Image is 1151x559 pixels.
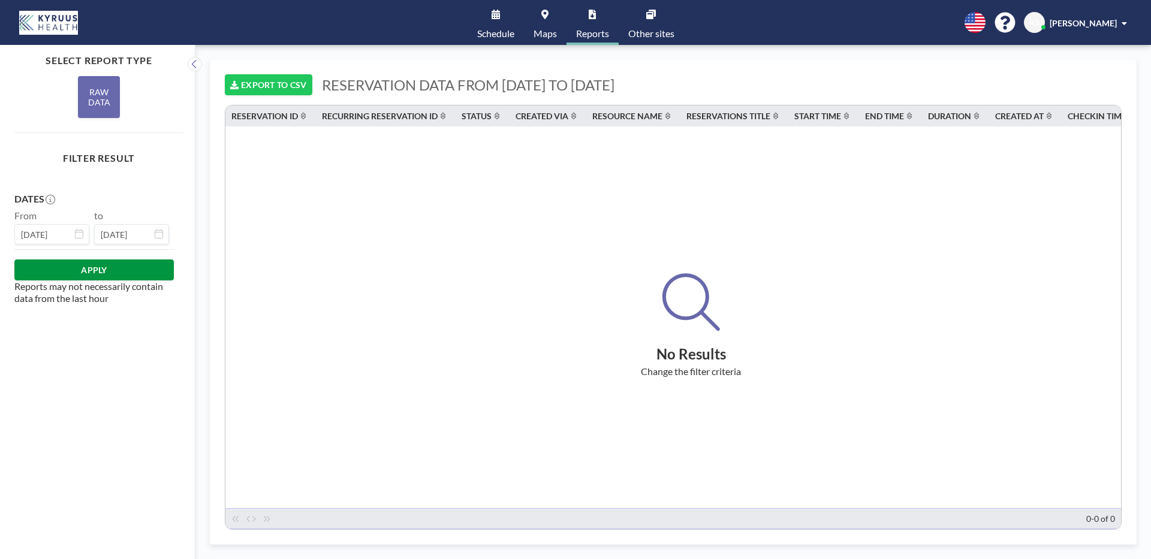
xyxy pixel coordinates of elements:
[14,280,174,304] p: Reports may not necessarily contain data from the last hour
[534,29,557,38] span: Maps
[1029,17,1040,28] span: KS
[576,29,609,38] span: Reports
[94,210,103,222] label: to
[225,74,312,95] button: EXPORT TO CSV
[14,193,44,205] h4: DATES
[78,76,120,118] div: RAW DATA
[14,210,37,222] label: From
[477,29,514,38] span: Schedule
[14,55,183,67] h4: SELECT REPORT TYPE
[322,76,614,94] span: RESERVATION DATA FROM [DATE] TO [DATE]
[14,259,174,280] button: APPLY
[81,265,107,275] span: APPLY
[241,80,307,90] span: EXPORT TO CSV
[19,11,78,35] img: organization-logo
[628,29,674,38] span: Other sites
[1050,18,1117,28] span: [PERSON_NAME]
[14,152,183,164] h4: FILTER RESULT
